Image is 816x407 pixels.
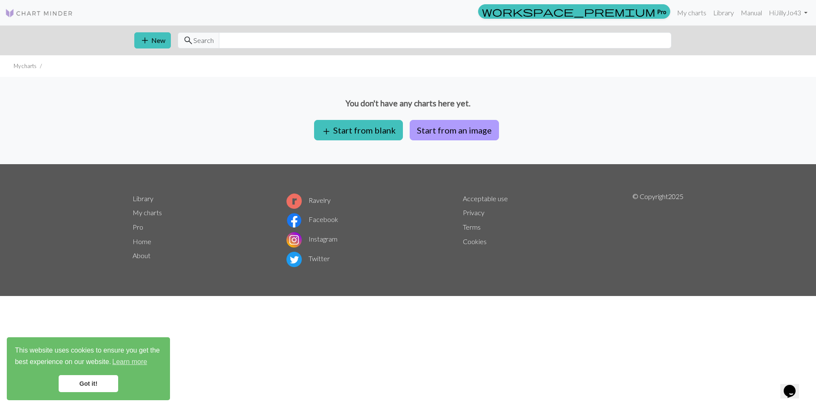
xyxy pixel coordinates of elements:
a: My charts [674,4,710,21]
img: Twitter logo [286,252,302,267]
a: Start from an image [406,125,502,133]
iframe: chat widget [780,373,807,398]
a: Privacy [463,208,484,216]
p: © Copyright 2025 [632,191,683,269]
a: Library [133,194,153,202]
span: search [183,34,193,46]
img: Instagram logo [286,232,302,248]
a: Twitter [286,254,330,262]
a: Library [710,4,737,21]
img: Ravelry logo [286,194,302,209]
a: HiJillyJo43 [765,4,811,21]
button: Start from blank [314,120,403,140]
a: Home [133,237,151,245]
img: Logo [5,8,73,18]
li: My charts [14,62,37,70]
span: add [140,34,150,46]
a: Acceptable use [463,194,508,202]
span: This website uses cookies to ensure you get the best experience on our website. [15,345,162,368]
div: cookieconsent [7,337,170,400]
a: Pro [133,223,143,231]
span: Search [193,35,214,46]
a: dismiss cookie message [59,375,118,392]
a: learn more about cookies [111,356,148,368]
a: Ravelry [286,196,331,204]
button: New [134,32,171,48]
img: Facebook logo [286,213,302,228]
a: Instagram [286,235,337,243]
a: Facebook [286,215,338,223]
a: My charts [133,208,162,216]
span: workspace_premium [482,6,655,17]
a: About [133,251,150,259]
a: Manual [737,4,765,21]
a: Cookies [463,237,487,245]
a: Pro [478,4,670,19]
a: Terms [463,223,481,231]
span: add [321,125,331,137]
button: Start from an image [410,120,499,140]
